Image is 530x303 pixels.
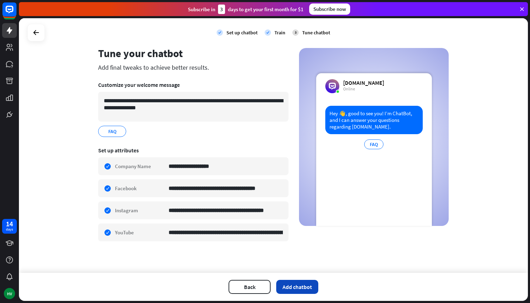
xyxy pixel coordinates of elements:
div: Online [343,86,384,92]
div: days [6,227,13,232]
a: 14 days [2,219,17,234]
div: 14 [6,221,13,227]
i: check [217,29,223,36]
div: 3 [292,29,299,36]
div: Tune chatbot [302,29,330,36]
div: Customize your welcome message [98,81,288,88]
button: Back [229,280,271,294]
div: Tune your chatbot [98,47,288,60]
div: Set up attributes [98,147,288,154]
div: FAQ [364,139,383,149]
button: Open LiveChat chat widget [6,3,27,24]
div: Set up chatbot [226,29,258,36]
div: Subscribe in days to get your first month for $1 [188,5,304,14]
div: [DOMAIN_NAME] [343,79,384,86]
i: check [265,29,271,36]
div: Subscribe now [309,4,350,15]
div: 3 [218,5,225,14]
button: Add chatbot [276,280,318,294]
span: FAQ [108,128,117,135]
div: Hey 👋, good to see you! I’m ChatBot, and I can answer your questions regarding [DOMAIN_NAME]. [325,106,423,134]
div: Add final tweaks to achieve better results. [98,63,288,71]
div: HV [4,288,15,299]
div: Train [274,29,285,36]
